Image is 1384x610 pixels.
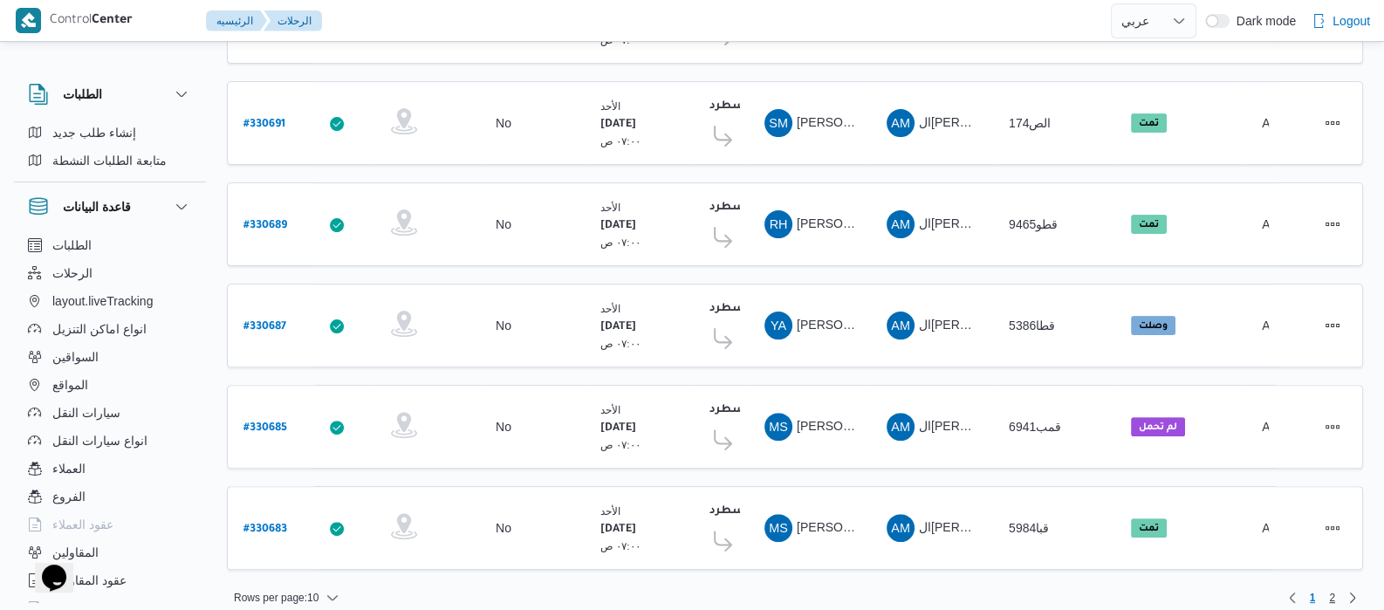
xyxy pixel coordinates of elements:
button: Logout [1305,3,1377,38]
div: Alhamai Muhammad Khald Ali [887,210,915,238]
button: الرحلات [21,259,199,287]
button: Actions [1319,312,1346,339]
img: X8yXhbKr1z7QwAAAABJRU5ErkJggg== [16,8,41,33]
span: 2 [1329,587,1335,608]
div: قاعدة البيانات [14,231,206,609]
span: عقود المقاولين [52,570,127,591]
span: Admin [1262,319,1297,332]
span: لم تحمل [1131,417,1185,436]
button: انواع اماكن التنزيل [21,315,199,343]
small: ٠٧:٠٠ ص [600,338,641,349]
b: # 330683 [243,524,287,536]
a: #330683 [243,517,287,540]
span: ال[PERSON_NAME] [919,216,1031,230]
button: layout.liveTracking [21,287,199,315]
span: الص174 [1009,116,1051,130]
span: ال[PERSON_NAME] [919,318,1031,332]
b: وصلت [1139,321,1168,332]
button: الرئيسيه [206,10,267,31]
span: Admin [1262,217,1297,231]
a: Page 2 of 2 [1322,587,1342,608]
b: فرونت دور مسطرد [709,505,809,517]
span: السواقين [52,346,99,367]
button: Actions [1319,210,1346,238]
span: عقود العملاء [52,514,113,535]
button: المقاولين [21,538,199,566]
small: الأحد [600,505,620,517]
div: No [496,115,511,131]
button: السواقين [21,343,199,371]
iframe: chat widget [17,540,73,593]
b: # 330689 [243,220,287,232]
span: AM [891,312,910,339]
div: Said Muhammad Muslh Said [764,109,792,137]
span: AM [891,413,910,441]
b: Center [92,14,133,28]
span: AM [891,109,910,137]
small: الأحد [600,404,620,415]
h3: الطلبات [63,84,102,105]
div: Rami Hussain Hassan Yousf [764,210,792,238]
span: تمت [1131,215,1167,234]
button: Actions [1319,514,1346,542]
small: ٠٧:٠٠ ص [600,439,641,450]
small: الأحد [600,202,620,213]
span: [PERSON_NAME] [PERSON_NAME] [797,520,1001,534]
button: قاعدة البيانات [28,196,192,217]
b: # 330687 [243,321,286,333]
span: SM [769,109,788,137]
span: المقاولين [52,542,99,563]
span: ال[PERSON_NAME] [919,115,1031,129]
span: المواقع [52,374,88,395]
b: [DATE] [600,321,636,333]
div: الطلبات [14,119,206,182]
button: المواقع [21,371,199,399]
span: قطو9465 [1009,217,1058,231]
span: ال[PERSON_NAME] [919,520,1031,534]
span: Admin [1262,420,1297,434]
div: Muhammad Said Muhammad Muhammad [764,413,792,441]
button: عقود العملاء [21,511,199,538]
span: [PERSON_NAME] [PERSON_NAME] [797,419,1001,433]
b: [DATE] [600,524,636,536]
span: [PERSON_NAME] [797,318,897,332]
button: الفروع [21,483,199,511]
span: layout.liveTracking [52,291,153,312]
span: متابعة الطلبات النشطة [52,150,167,171]
b: فرونت دور مسطرد [709,404,809,416]
a: Next page, 2 [1342,587,1363,608]
span: MS [769,413,788,441]
a: #330685 [243,415,287,439]
a: #330691 [243,112,285,135]
a: #330689 [243,213,287,236]
button: Actions [1319,109,1346,137]
div: Alhamai Muhammad Khald Ali [887,413,915,441]
span: RH [770,210,788,238]
span: ال[PERSON_NAME] [919,419,1031,433]
span: تمت [1131,113,1167,133]
span: انواع اماكن التنزيل [52,319,147,339]
span: AM [891,210,910,238]
button: الطلبات [21,231,199,259]
button: سيارات النقل [21,399,199,427]
button: Rows per page:10 [227,587,346,608]
b: تمت [1139,524,1159,534]
div: Muhammad Salamuah Farj Ahmad Abozaid [764,514,792,542]
b: تمت [1139,220,1159,230]
small: الأحد [600,303,620,314]
small: ٠٧:٠٠ ص [600,135,641,147]
small: ٠٧:٠٠ ص [600,34,641,45]
span: Logout [1333,10,1370,31]
span: AM [891,514,910,542]
button: عقود المقاولين [21,566,199,594]
span: قبا5984 [1009,521,1049,535]
small: الأحد [600,100,620,112]
button: العملاء [21,455,199,483]
span: Admin [1262,521,1297,535]
b: لم تحمل [1139,422,1177,433]
span: YA [771,312,786,339]
h3: قاعدة البيانات [63,196,131,217]
span: MS [769,514,788,542]
b: # 330685 [243,422,287,435]
button: إنشاء طلب جديد [21,119,199,147]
